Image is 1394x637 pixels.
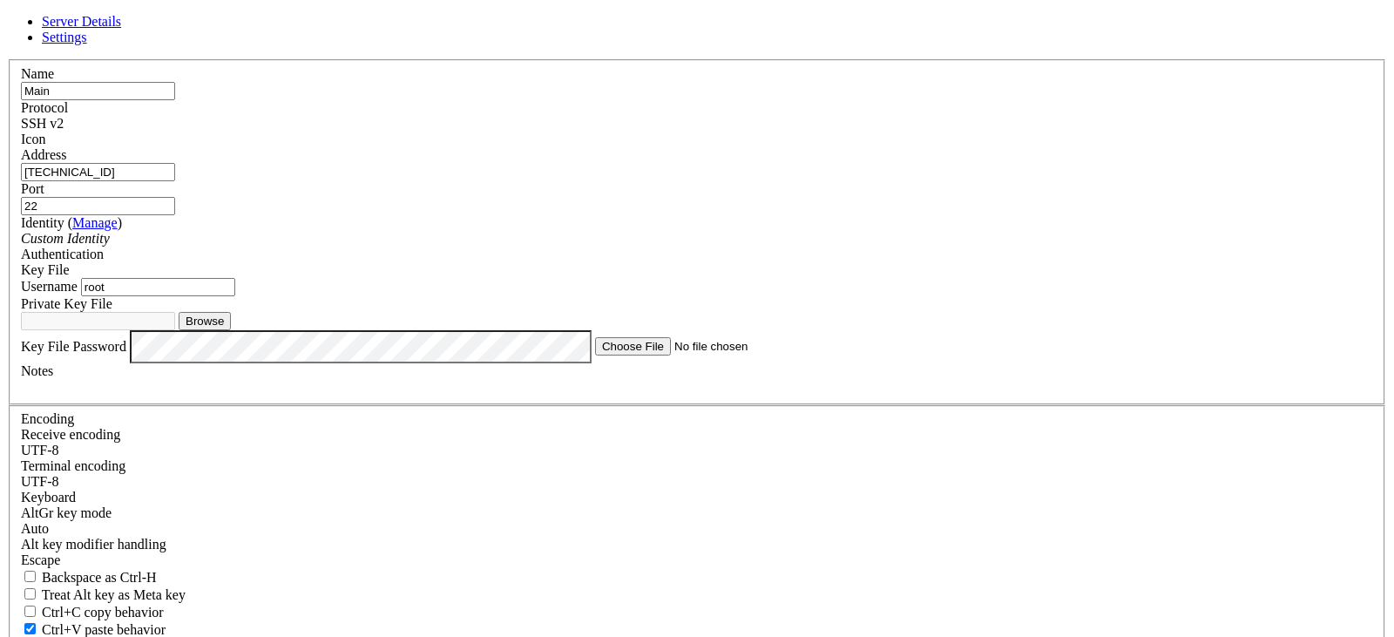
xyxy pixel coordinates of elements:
[7,22,14,37] div: (0, 1)
[21,490,76,505] label: Keyboard
[42,570,157,585] span: Backspace as Ctrl-H
[21,247,104,261] label: Authentication
[21,132,45,146] label: Icon
[21,552,60,567] span: Escape
[21,537,166,552] label: Controls how the Alt key is handled. Escape: Send an ESC prefix. 8-Bit: Add 128 to the typed char...
[24,606,36,617] input: Ctrl+C copy behavior
[21,474,59,489] span: UTF-8
[21,116,1373,132] div: SSH v2
[21,215,122,230] label: Identity
[21,66,54,81] label: Name
[21,338,126,353] label: Key File Password
[42,605,164,620] span: Ctrl+C copy behavior
[21,363,53,378] label: Notes
[21,147,66,162] label: Address
[179,312,231,330] button: Browse
[81,278,235,296] input: Login Username
[21,505,112,520] label: Set the expected encoding for data received from the host. If the encodings do not match, visual ...
[42,14,121,29] a: Server Details
[21,587,186,602] label: Whether the Alt key acts as a Meta key or as a distinct Alt key.
[21,427,120,442] label: Set the expected encoding for data received from the host. If the encodings do not match, visual ...
[21,116,64,131] span: SSH v2
[24,588,36,600] input: Treat Alt key as Meta key
[21,231,1373,247] div: Custom Identity
[21,552,1373,568] div: Escape
[21,605,164,620] label: Ctrl-C copies if true, send ^C to host if false. Ctrl-Shift-C sends ^C to host if true, copies if...
[21,458,125,473] label: The default terminal encoding. ISO-2022 enables character map translations (like graphics maps). ...
[21,443,1373,458] div: UTF-8
[21,82,175,100] input: Server Name
[21,521,49,536] span: Auto
[21,197,175,215] input: Port Number
[42,622,166,637] span: Ctrl+V paste behavior
[72,215,118,230] a: Manage
[42,30,87,44] a: Settings
[21,443,59,457] span: UTF-8
[21,231,110,246] i: Custom Identity
[21,521,1373,537] div: Auto
[21,570,157,585] label: If true, the backspace should send BS ('\x08', aka ^H). Otherwise the backspace key should send '...
[21,262,1373,278] div: Key File
[7,7,1167,22] x-row: FATAL ERROR: No supported authentication methods available (server sent: publickey)
[24,571,36,582] input: Backspace as Ctrl-H
[42,587,186,602] span: Treat Alt key as Meta key
[21,411,74,426] label: Encoding
[24,623,36,634] input: Ctrl+V paste behavior
[21,262,70,277] span: Key File
[21,279,78,294] label: Username
[21,181,44,196] label: Port
[21,100,68,115] label: Protocol
[21,622,166,637] label: Ctrl+V pastes if true, sends ^V to host if false. Ctrl+Shift+V sends ^V to host if true, pastes i...
[21,163,175,181] input: Host Name or IP
[68,215,122,230] span: ( )
[21,296,112,311] label: Private Key File
[21,474,1373,490] div: UTF-8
